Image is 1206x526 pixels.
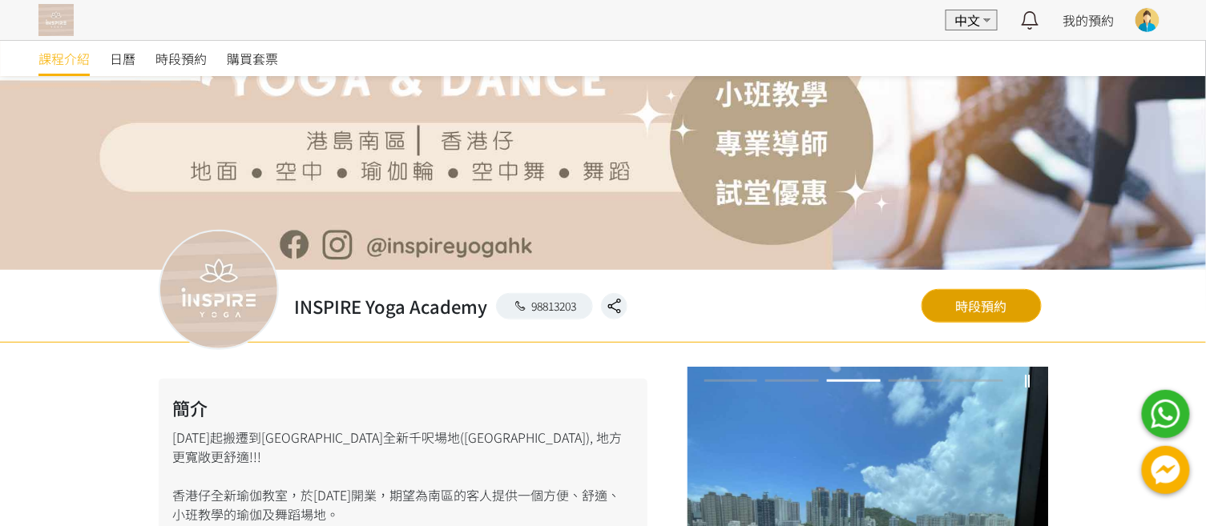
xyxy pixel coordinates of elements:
[173,395,633,421] h2: 簡介
[155,49,207,68] span: 時段預約
[227,49,278,68] span: 購買套票
[496,293,594,319] a: 98813203
[38,4,74,36] img: T57dtJh47iSJKDtQ57dN6xVUMYY2M0XQuGF02OI4.png
[295,293,488,319] h2: INSPIRE Yoga Academy
[38,41,90,76] a: 課程介紹
[110,41,135,76] a: 日曆
[110,49,135,68] span: 日曆
[1063,10,1115,30] a: 我的預約
[922,289,1042,323] a: 時段預約
[155,41,207,76] a: 時段預約
[227,41,278,76] a: 購買套票
[38,49,90,68] span: 課程介紹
